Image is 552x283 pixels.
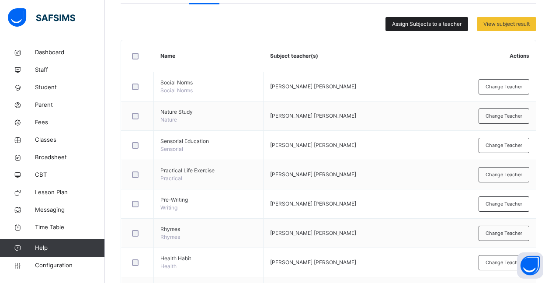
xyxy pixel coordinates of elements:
[35,66,105,74] span: Staff
[35,171,105,179] span: CBT
[160,167,257,175] span: Practical Life Exercise
[270,171,356,178] span: [PERSON_NAME] [PERSON_NAME]
[486,200,522,208] span: Change Teacher
[264,40,425,72] th: Subject teacher(s)
[486,112,522,120] span: Change Teacher
[270,259,356,266] span: [PERSON_NAME] [PERSON_NAME]
[35,153,105,162] span: Broadsheet
[486,83,522,91] span: Change Teacher
[160,204,177,211] span: Writing
[270,112,356,119] span: [PERSON_NAME] [PERSON_NAME]
[160,79,257,87] span: Social Norms
[270,200,356,207] span: [PERSON_NAME] [PERSON_NAME]
[270,142,356,148] span: [PERSON_NAME] [PERSON_NAME]
[35,261,104,270] span: Configuration
[160,116,177,123] span: Nature
[8,8,75,27] img: safsims
[270,230,356,236] span: [PERSON_NAME] [PERSON_NAME]
[160,175,182,182] span: Practical
[392,20,462,28] span: Assign Subjects to a teacher
[425,40,536,72] th: Actions
[160,196,257,204] span: Pre-Writing
[486,259,522,266] span: Change Teacher
[35,136,105,144] span: Classes
[35,188,105,197] span: Lesson Plan
[35,118,105,127] span: Fees
[486,142,522,149] span: Change Teacher
[35,48,105,57] span: Dashboard
[35,83,105,92] span: Student
[160,146,183,152] span: Sensorial
[35,223,105,232] span: Time Table
[486,230,522,237] span: Change Teacher
[35,206,105,214] span: Messaging
[160,263,177,269] span: Health
[35,244,104,252] span: Help
[160,108,257,116] span: Nature Study
[160,87,193,94] span: Social Norms
[517,252,543,279] button: Open asap
[486,171,522,178] span: Change Teacher
[270,83,356,90] span: [PERSON_NAME] [PERSON_NAME]
[160,255,257,262] span: Health Habit
[160,137,257,145] span: Sensorial Education
[35,101,105,109] span: Parent
[483,20,530,28] span: View subject result
[160,234,180,240] span: Rhymes
[154,40,264,72] th: Name
[160,225,257,233] span: Rhymes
